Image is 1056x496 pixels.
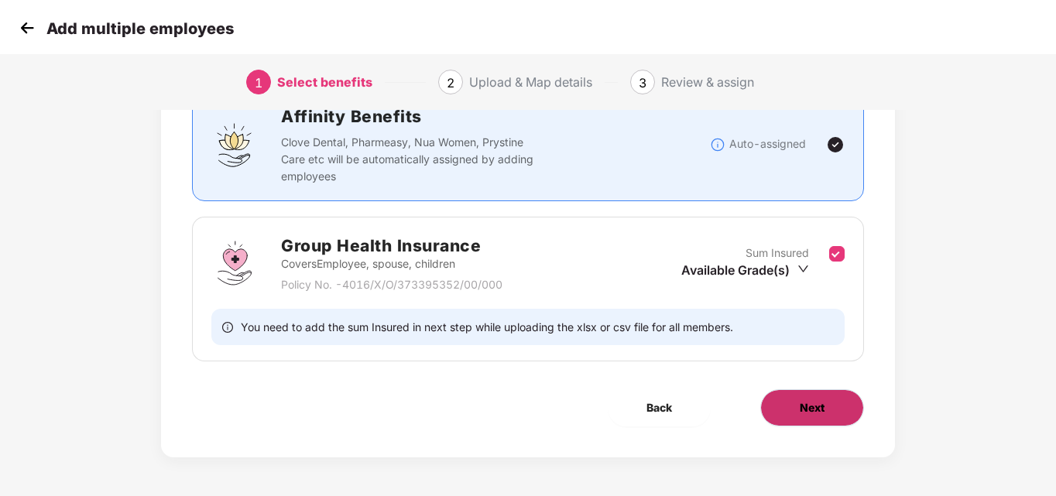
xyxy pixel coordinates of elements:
[211,121,258,168] img: svg+xml;base64,PHN2ZyBpZD0iQWZmaW5pdHlfQmVuZWZpdHMiIGRhdGEtbmFtZT0iQWZmaW5pdHkgQmVuZWZpdHMiIHhtbG...
[46,19,234,38] p: Add multiple employees
[281,233,502,258] h2: Group Health Insurance
[826,135,845,154] img: svg+xml;base64,PHN2ZyBpZD0iVGljay0yNHgyNCIgeG1sbnM9Imh0dHA6Ly93d3cudzMub3JnLzIwMDAvc3ZnIiB3aWR0aD...
[277,70,372,94] div: Select benefits
[211,240,258,286] img: svg+xml;base64,PHN2ZyBpZD0iR3JvdXBfSGVhbHRoX0luc3VyYW5jZSIgZGF0YS1uYW1lPSJHcm91cCBIZWFsdGggSW5zdX...
[760,389,864,426] button: Next
[681,262,809,279] div: Available Grade(s)
[222,320,233,334] span: info-circle
[608,389,711,426] button: Back
[281,276,502,293] p: Policy No. - 4016/X/O/373395352/00/000
[746,245,809,262] p: Sum Insured
[661,70,754,94] div: Review & assign
[281,104,709,129] h2: Affinity Benefits
[447,75,454,91] span: 2
[646,399,672,416] span: Back
[800,399,825,416] span: Next
[639,75,646,91] span: 3
[710,137,725,152] img: svg+xml;base64,PHN2ZyBpZD0iSW5mb18tXzMyeDMyIiBkYXRhLW5hbWU9IkluZm8gLSAzMngzMiIgeG1sbnM9Imh0dHA6Ly...
[729,135,806,152] p: Auto-assigned
[281,134,538,185] p: Clove Dental, Pharmeasy, Nua Women, Prystine Care etc will be automatically assigned by adding em...
[241,320,733,334] span: You need to add the sum Insured in next step while uploading the xlsx or csv file for all members.
[255,75,262,91] span: 1
[469,70,592,94] div: Upload & Map details
[15,16,39,39] img: svg+xml;base64,PHN2ZyB4bWxucz0iaHR0cDovL3d3dy53My5vcmcvMjAwMC9zdmciIHdpZHRoPSIzMCIgaGVpZ2h0PSIzMC...
[281,255,502,272] p: Covers Employee, spouse, children
[797,263,809,275] span: down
